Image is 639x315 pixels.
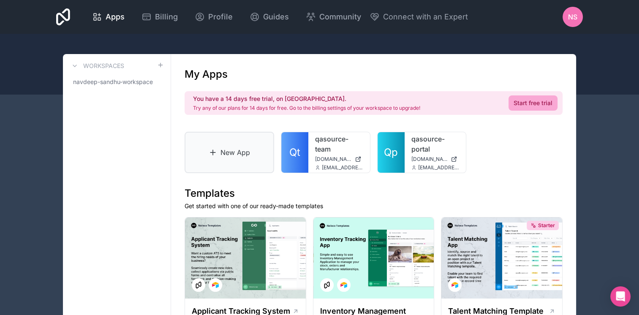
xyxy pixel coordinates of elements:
[322,164,363,171] span: [EMAIL_ADDRESS][DOMAIN_NAME]
[340,282,347,288] img: Airtable Logo
[383,11,468,23] span: Connect with an Expert
[193,95,420,103] h2: You have a 14 days free trial, on [GEOGRAPHIC_DATA].
[85,8,131,26] a: Apps
[610,286,631,307] div: Open Intercom Messenger
[208,11,233,23] span: Profile
[568,12,577,22] span: nS
[70,61,124,71] a: Workspaces
[73,78,153,86] span: navdeep-sandhu-workspace
[185,202,563,210] p: Get started with one of our ready-made templates
[185,68,228,81] h1: My Apps
[378,132,405,173] a: Qp
[508,95,557,111] a: Start free trial
[243,8,296,26] a: Guides
[319,11,361,23] span: Community
[135,8,185,26] a: Billing
[193,105,420,111] p: Try any of our plans for 14 days for free. Go to the billing settings of your workspace to upgrade!
[384,146,398,159] span: Qp
[418,164,460,171] span: [EMAIL_ADDRESS][DOMAIN_NAME]
[212,282,219,288] img: Airtable Logo
[289,146,300,159] span: Qt
[370,11,468,23] button: Connect with an Expert
[451,282,458,288] img: Airtable Logo
[299,8,368,26] a: Community
[538,222,555,229] span: Starter
[315,156,351,163] span: [DOMAIN_NAME]
[70,74,164,90] a: navdeep-sandhu-workspace
[188,8,239,26] a: Profile
[315,156,363,163] a: [DOMAIN_NAME]
[411,134,460,154] a: qasource-portal
[83,62,124,70] h3: Workspaces
[411,156,460,163] a: [DOMAIN_NAME]
[281,132,308,173] a: Qt
[155,11,178,23] span: Billing
[106,11,125,23] span: Apps
[315,134,363,154] a: qasource-team
[185,132,274,173] a: New App
[185,187,563,200] h1: Templates
[411,156,448,163] span: [DOMAIN_NAME]
[263,11,289,23] span: Guides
